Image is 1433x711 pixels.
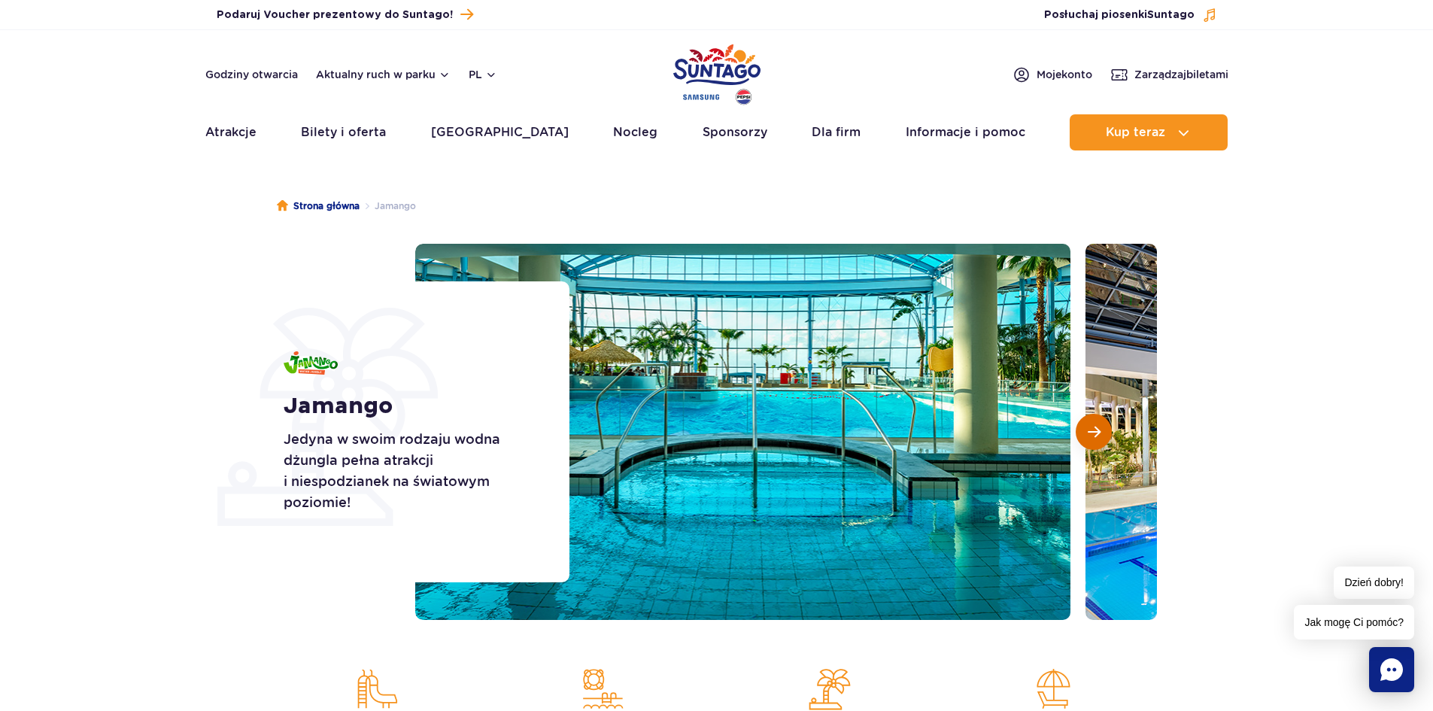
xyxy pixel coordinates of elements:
span: Moje konto [1037,67,1092,82]
h1: Jamango [284,393,536,420]
span: Posłuchaj piosenki [1044,8,1195,23]
span: Kup teraz [1106,126,1165,139]
a: Mojekonto [1013,65,1092,84]
button: pl [469,67,497,82]
span: Zarządzaj biletami [1134,67,1228,82]
span: Dzień dobry! [1334,567,1414,599]
span: Jak mogę Ci pomóc? [1294,605,1414,640]
a: Atrakcje [205,114,257,150]
p: Jedyna w swoim rodzaju wodna dżungla pełna atrakcji i niespodzianek na światowym poziomie! [284,429,536,513]
img: Jamango [284,351,338,375]
a: Zarządzajbiletami [1110,65,1228,84]
button: Aktualny ruch w parku [316,68,451,81]
a: Park of Poland [673,38,761,107]
a: Informacje i pomoc [906,114,1025,150]
a: Nocleg [613,114,657,150]
li: Jamango [360,199,416,214]
span: Suntago [1147,10,1195,20]
button: Posłuchaj piosenkiSuntago [1044,8,1217,23]
button: Następny slajd [1076,414,1112,450]
a: Podaruj Voucher prezentowy do Suntago! [217,5,473,25]
div: Chat [1369,647,1414,692]
a: Dla firm [812,114,861,150]
a: Sponsorzy [703,114,767,150]
span: Podaruj Voucher prezentowy do Suntago! [217,8,453,23]
a: Godziny otwarcia [205,67,298,82]
a: [GEOGRAPHIC_DATA] [431,114,569,150]
a: Bilety i oferta [301,114,386,150]
a: Strona główna [277,199,360,214]
button: Kup teraz [1070,114,1228,150]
